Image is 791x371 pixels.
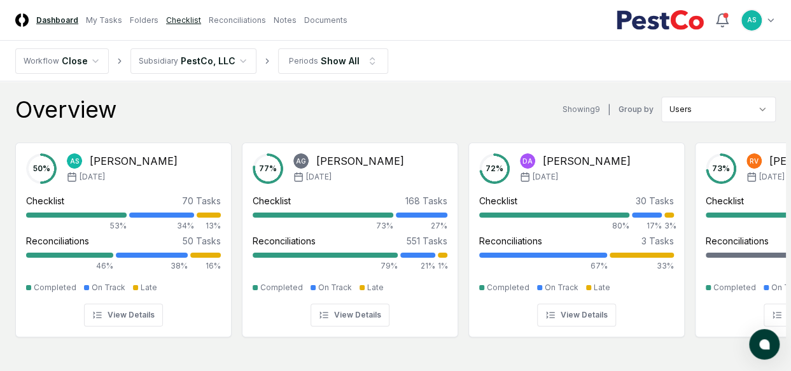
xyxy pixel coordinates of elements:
nav: breadcrumb [15,48,388,74]
div: Workflow [24,55,59,67]
span: [DATE] [759,171,785,183]
img: Logo [15,13,29,27]
div: Completed [260,282,303,293]
div: Subsidiary [139,55,178,67]
div: Completed [487,282,529,293]
div: 80% [479,220,629,232]
div: 53% [26,220,127,232]
a: 72%DA[PERSON_NAME][DATE]Checklist30 Tasks80%17%3%Reconciliations3 Tasks67%33%CompletedOn TrackLat... [468,132,685,337]
a: Notes [274,15,297,26]
div: Showing 9 [563,104,600,115]
a: 77%AG[PERSON_NAME][DATE]Checklist168 Tasks73%27%Reconciliations551 Tasks79%21%1%CompletedOn Track... [242,132,458,337]
span: [DATE] [306,171,332,183]
div: Reconciliations [706,234,769,248]
div: 73% [253,220,393,232]
div: 168 Tasks [405,194,447,207]
div: On Track [318,282,352,293]
span: [DATE] [80,171,105,183]
div: Periods [289,55,318,67]
div: Late [594,282,610,293]
div: 3 Tasks [641,234,674,248]
div: Checklist [253,194,291,207]
button: atlas-launcher [749,329,780,360]
div: [PERSON_NAME] [316,153,404,169]
div: 1% [438,260,447,272]
div: [PERSON_NAME] [90,153,178,169]
div: On Track [545,282,578,293]
a: 50%AS[PERSON_NAME][DATE]Checklist70 Tasks53%34%13%Reconciliations50 Tasks46%38%16%CompletedOn Tra... [15,132,232,337]
div: 33% [610,260,674,272]
a: Checklist [166,15,201,26]
a: Dashboard [36,15,78,26]
a: Reconciliations [209,15,266,26]
div: | [608,103,611,116]
div: 46% [26,260,113,272]
span: AS [747,15,756,25]
label: Group by [619,106,654,113]
span: RV [750,157,759,166]
div: Late [141,282,157,293]
div: 50 Tasks [183,234,221,248]
div: 27% [396,220,447,232]
div: 38% [116,260,188,272]
button: View Details [84,304,163,326]
div: 13% [197,220,221,232]
button: PeriodsShow All [278,48,388,74]
a: Folders [130,15,158,26]
div: Completed [34,282,76,293]
div: 21% [400,260,435,272]
div: Reconciliations [26,234,89,248]
span: [DATE] [533,171,558,183]
button: View Details [311,304,389,326]
div: [PERSON_NAME] [543,153,631,169]
div: 70 Tasks [182,194,221,207]
div: Late [367,282,384,293]
img: PestCo logo [616,10,704,31]
div: Completed [713,282,756,293]
div: Checklist [479,194,517,207]
button: AS [740,9,763,32]
div: 79% [253,260,398,272]
div: 34% [129,220,194,232]
span: AG [296,157,306,166]
div: 16% [190,260,221,272]
div: Reconciliations [479,234,542,248]
div: Show All [321,54,360,67]
div: Reconciliations [253,234,316,248]
div: Overview [15,97,116,122]
div: 551 Tasks [407,234,447,248]
div: 30 Tasks [636,194,674,207]
span: AS [70,157,79,166]
div: 67% [479,260,607,272]
a: Documents [304,15,347,26]
a: My Tasks [86,15,122,26]
div: Checklist [706,194,744,207]
button: View Details [537,304,616,326]
div: On Track [92,282,125,293]
span: DA [522,157,533,166]
div: Checklist [26,194,64,207]
div: 17% [632,220,662,232]
div: 3% [664,220,674,232]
